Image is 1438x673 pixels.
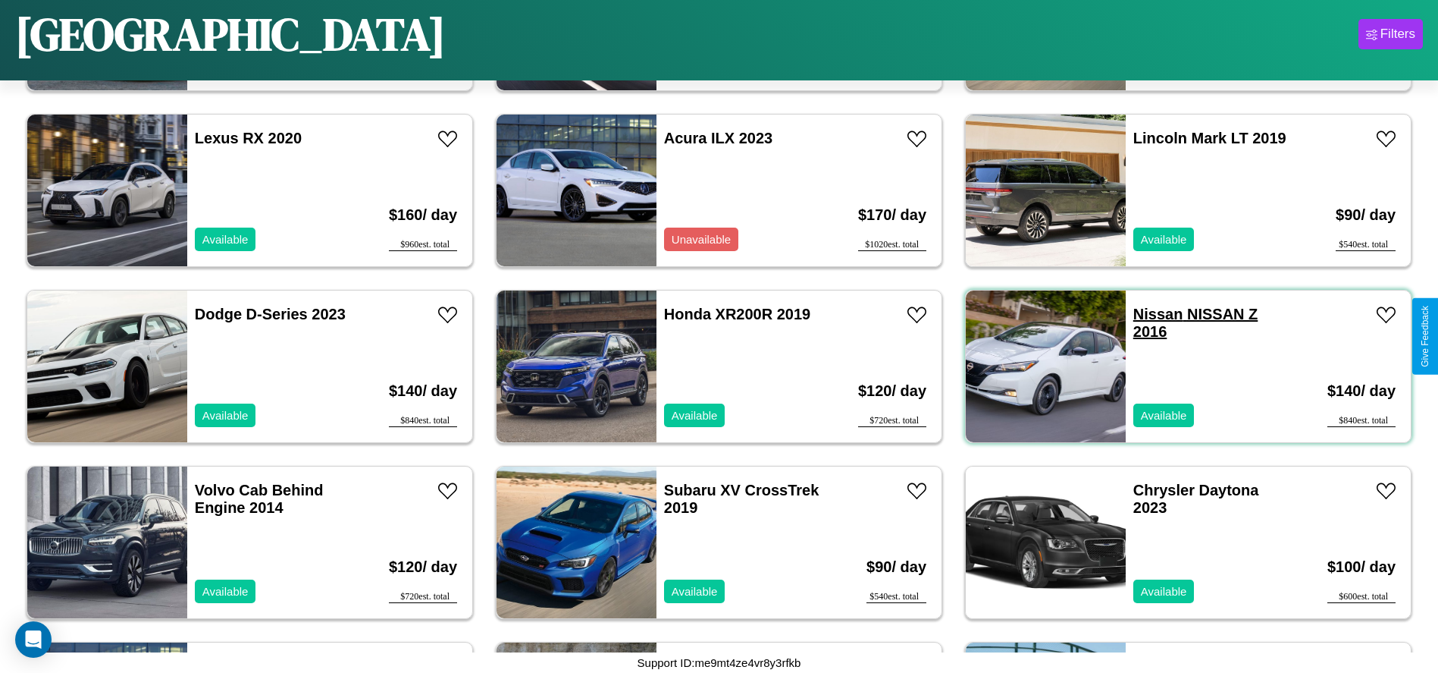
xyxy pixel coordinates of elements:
[858,415,926,427] div: $ 720 est. total
[202,405,249,426] p: Available
[195,482,324,516] a: Volvo Cab Behind Engine 2014
[389,239,457,251] div: $ 960 est. total
[202,229,249,250] p: Available
[1141,405,1187,426] p: Available
[1133,482,1259,516] a: Chrysler Daytona 2023
[1133,130,1286,146] a: Lincoln Mark LT 2019
[389,191,457,239] h3: $ 160 / day
[664,306,810,322] a: Honda XR200R 2019
[15,3,446,65] h1: [GEOGRAPHIC_DATA]
[672,581,718,602] p: Available
[195,130,302,146] a: Lexus RX 2020
[672,229,731,250] p: Unavailable
[1336,191,1396,239] h3: $ 90 / day
[866,543,926,591] h3: $ 90 / day
[202,581,249,602] p: Available
[389,367,457,415] h3: $ 140 / day
[858,191,926,239] h3: $ 170 / day
[638,653,801,673] p: Support ID: me9mt4ze4vr8y3rfkb
[858,239,926,251] div: $ 1020 est. total
[1336,239,1396,251] div: $ 540 est. total
[1327,367,1396,415] h3: $ 140 / day
[858,367,926,415] h3: $ 120 / day
[1327,415,1396,427] div: $ 840 est. total
[15,621,52,658] div: Open Intercom Messenger
[1358,19,1423,49] button: Filters
[1420,306,1430,367] div: Give Feedback
[1141,581,1187,602] p: Available
[389,591,457,603] div: $ 720 est. total
[1133,306,1258,340] a: Nissan NISSAN Z 2016
[1380,27,1415,42] div: Filters
[1327,543,1396,591] h3: $ 100 / day
[664,130,772,146] a: Acura ILX 2023
[195,306,346,322] a: Dodge D-Series 2023
[1141,229,1187,250] p: Available
[1327,591,1396,603] div: $ 600 est. total
[389,415,457,427] div: $ 840 est. total
[866,591,926,603] div: $ 540 est. total
[664,482,819,516] a: Subaru XV CrossTrek 2019
[389,543,457,591] h3: $ 120 / day
[672,405,718,426] p: Available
